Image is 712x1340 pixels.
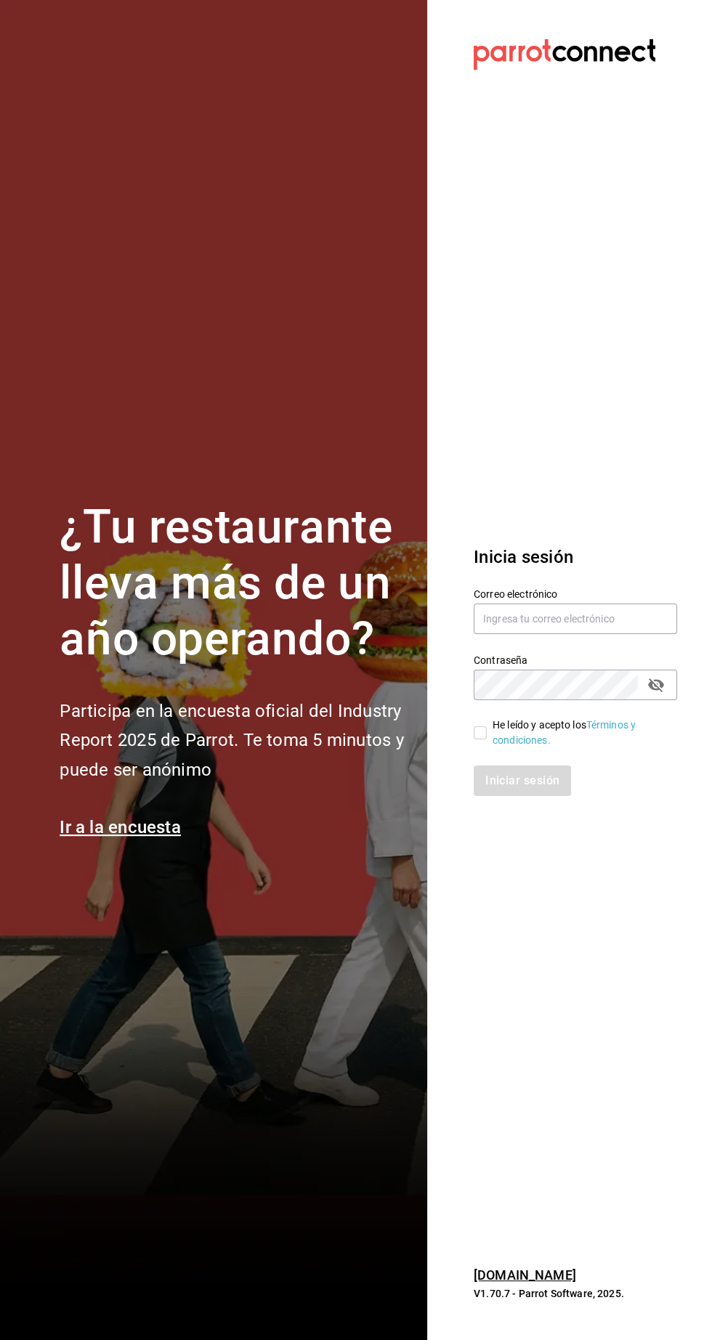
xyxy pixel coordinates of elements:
div: He leído y acepto los [493,718,666,748]
a: [DOMAIN_NAME] [474,1267,576,1283]
p: V1.70.7 - Parrot Software, 2025. [474,1286,677,1301]
button: passwordField [644,673,668,697]
h1: ¿Tu restaurante lleva más de un año operando? [60,500,410,667]
input: Ingresa tu correo electrónico [474,604,677,634]
label: Contraseña [474,655,677,665]
label: Correo electrónico [474,589,677,599]
h2: Participa en la encuesta oficial del Industry Report 2025 de Parrot. Te toma 5 minutos y puede se... [60,697,410,785]
h3: Inicia sesión [474,544,677,570]
a: Ir a la encuesta [60,817,181,837]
